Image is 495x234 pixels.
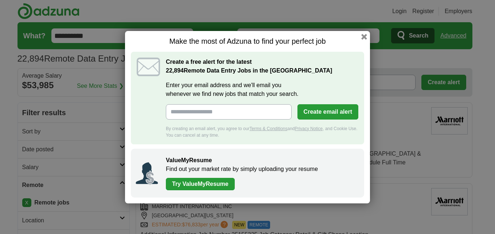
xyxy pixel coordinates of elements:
[166,67,332,74] strong: Remote Data Entry Jobs in the [GEOGRAPHIC_DATA]
[166,156,357,165] h2: ValueMyResume
[166,58,358,75] h2: Create a free alert for the latest
[297,104,358,120] button: Create email alert
[249,126,287,131] a: Terms & Conditions
[137,58,160,76] img: icon_email.svg
[166,178,235,190] a: Try ValueMyResume
[295,126,323,131] a: Privacy Notice
[166,66,184,75] span: 22,894
[166,125,358,139] div: By creating an email alert, you agree to our and , and Cookie Use. You can cancel at any time.
[131,37,364,46] h1: Make the most of Adzuna to find your perfect job
[166,165,357,173] p: Find out your market rate by simply uploading your resume
[166,81,358,98] label: Enter your email address and we'll email you whenever we find new jobs that match your search.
